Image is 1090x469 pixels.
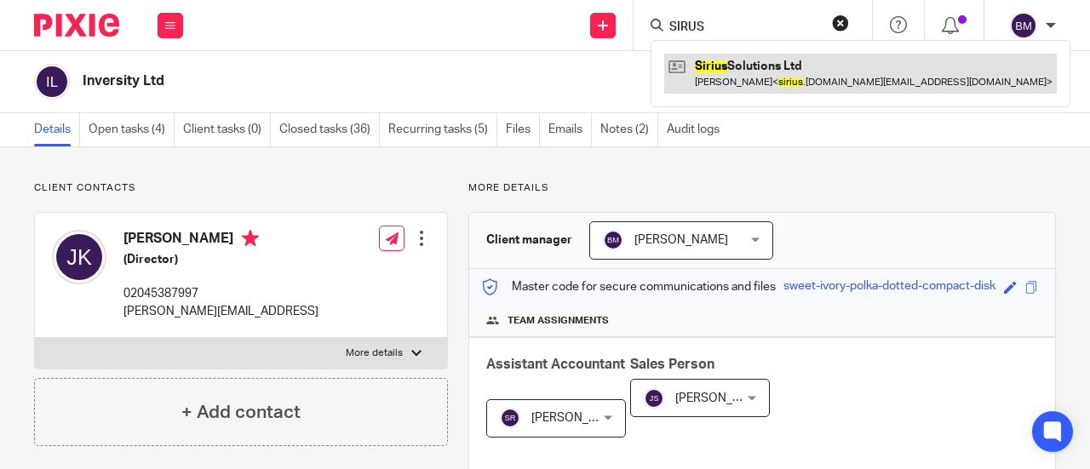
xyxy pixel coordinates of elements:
span: Sales Person [630,357,714,371]
a: Notes (2) [600,113,658,146]
a: Emails [548,113,592,146]
span: [PERSON_NAME] [531,412,625,424]
p: Master code for secure communications and files [482,278,776,295]
button: Clear [832,14,849,31]
p: More details [468,181,1056,195]
h5: (Director) [123,251,318,268]
a: Details [34,113,80,146]
img: svg%3E [34,64,70,100]
input: Search [668,20,821,36]
a: Open tasks (4) [89,113,175,146]
h4: [PERSON_NAME] [123,230,318,251]
span: [PERSON_NAME] [634,234,728,246]
img: Pixie [34,14,119,37]
img: svg%3E [52,230,106,284]
a: Closed tasks (36) [279,113,380,146]
img: svg%3E [644,388,664,409]
p: [PERSON_NAME][EMAIL_ADDRESS] [123,303,318,320]
p: 02045387997 [123,285,318,302]
span: Assistant Accountant [486,357,625,371]
div: sweet-ivory-polka-dotted-compact-disk [783,277,995,297]
h4: + Add contact [181,399,301,426]
span: Team assignments [508,314,609,328]
a: Audit logs [667,113,728,146]
span: [PERSON_NAME] [675,392,769,404]
a: Files [506,113,540,146]
p: More details [346,346,403,360]
h3: Client manager [486,232,572,249]
h2: Inversity Ltd [83,72,676,90]
i: Primary [242,230,259,247]
img: svg%3E [603,230,623,250]
a: Client tasks (0) [183,113,271,146]
img: svg%3E [500,408,520,428]
p: Client contacts [34,181,448,195]
img: svg%3E [1010,12,1037,39]
a: Recurring tasks (5) [388,113,497,146]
